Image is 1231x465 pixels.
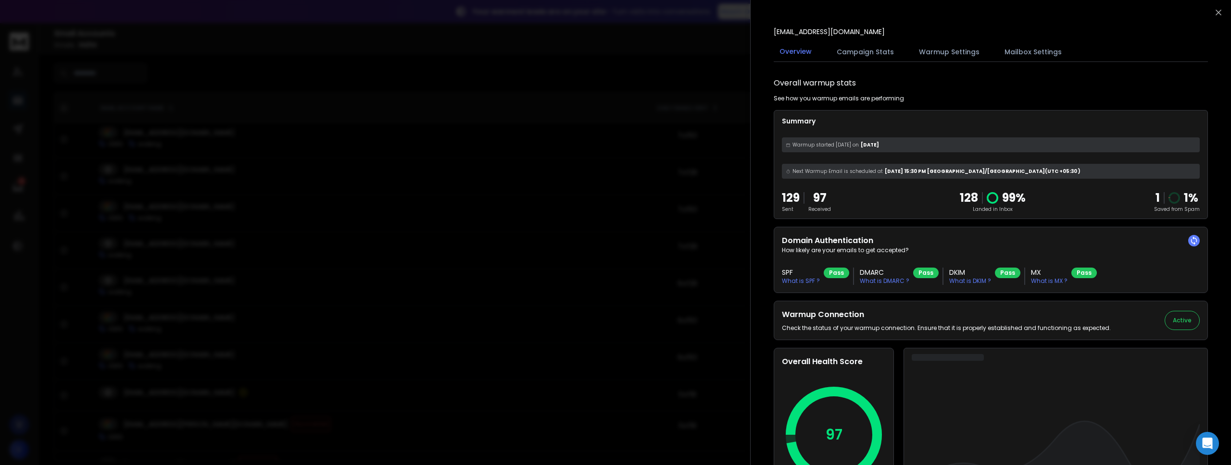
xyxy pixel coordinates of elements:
button: Warmup Settings [913,41,985,62]
p: 97 [826,426,842,443]
p: What is SPF ? [782,277,820,285]
button: Overview [774,41,817,63]
p: 1 % [1184,190,1198,206]
p: Landed in Inbox [960,206,1026,213]
p: 97 [808,190,831,206]
p: Saved from Spam [1154,206,1200,213]
div: Pass [913,268,939,278]
p: What is DKIM ? [949,277,991,285]
p: How likely are your emails to get accepted? [782,246,1200,254]
p: What is MX ? [1031,277,1068,285]
div: Pass [824,268,849,278]
p: See how you warmup emails are performing [774,95,904,102]
p: Received [808,206,831,213]
h3: DMARC [860,268,909,277]
strong: 1 [1156,190,1160,206]
div: [DATE] 15:30 PM [GEOGRAPHIC_DATA]/[GEOGRAPHIC_DATA] (UTC +05:30 ) [782,164,1200,179]
span: Next Warmup Email is scheduled at [792,168,883,175]
h2: Overall Health Score [782,356,886,367]
p: Check the status of your warmup connection. Ensure that it is properly established and functionin... [782,324,1111,332]
button: Campaign Stats [831,41,900,62]
p: 128 [960,190,978,206]
h3: MX [1031,268,1068,277]
h2: Domain Authentication [782,235,1200,246]
button: Mailbox Settings [999,41,1068,62]
div: Pass [1071,268,1097,278]
p: What is DMARC ? [860,277,909,285]
p: Summary [782,116,1200,126]
div: Open Intercom Messenger [1196,432,1219,455]
button: Active [1165,311,1200,330]
h2: Warmup Connection [782,309,1111,320]
h1: Overall warmup stats [774,77,856,89]
h3: SPF [782,268,820,277]
div: [DATE] [782,137,1200,152]
p: Sent [782,206,800,213]
div: Pass [995,268,1020,278]
p: 129 [782,190,800,206]
p: 99 % [1002,190,1026,206]
p: [EMAIL_ADDRESS][DOMAIN_NAME] [774,27,885,37]
span: Warmup started [DATE] on [792,141,859,148]
h3: DKIM [949,268,991,277]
